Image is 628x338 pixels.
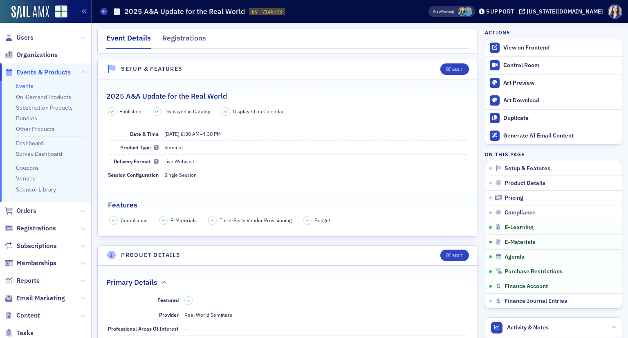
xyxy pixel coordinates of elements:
a: Art Preview [485,74,622,92]
span: Helen Oglesby [458,7,467,16]
button: Generate AI Email Content [485,127,622,144]
h2: Features [108,200,137,210]
span: – [306,217,309,223]
a: Other Products [16,125,55,133]
img: SailAMX [55,5,67,18]
span: E-Learning [505,224,534,231]
time: 4:30 PM [202,131,221,137]
div: View on Frontend [503,44,618,52]
div: Art Download [503,97,618,104]
a: Email Marketing [4,294,65,303]
div: [US_STATE][DOMAIN_NAME] [527,8,603,15]
span: Budget [314,216,330,224]
a: Survey Dashboard [16,150,62,158]
h4: On this page [485,151,622,158]
span: Professional Areas Of Interest [108,325,179,332]
div: Control Room [503,62,618,69]
a: Subscription Products [16,104,73,111]
span: Users [16,33,34,42]
span: Delivery Format [114,158,159,164]
span: Live Webcast [164,158,194,164]
span: Setup & Features [505,165,550,172]
a: View Homepage [49,5,67,19]
h2: Primary Details [106,277,157,288]
a: Tasks [4,329,34,338]
a: Orders [4,206,36,215]
a: Registrations [4,224,56,233]
span: Viewing [433,9,454,14]
button: Duplicate [485,109,622,127]
span: Subscriptions [16,241,57,250]
a: Control Room [485,57,622,74]
span: [DATE] [164,131,179,137]
span: Finance Journal Entries [505,297,567,305]
span: Displayed in Catalog [164,108,210,115]
button: Edit [440,250,469,261]
span: Orders [16,206,36,215]
a: Organizations [4,50,58,59]
span: Pricing [505,194,523,202]
a: View on Frontend [485,39,622,56]
span: EVT-7148703 [252,8,282,15]
span: – [211,217,214,223]
div: Support [486,8,514,15]
a: Reports [4,276,40,285]
span: Real World Seminars [184,311,232,318]
span: Profile [608,5,622,19]
span: Displayed on Calendar [233,108,284,115]
span: Agenda [505,253,525,261]
a: Events [16,82,34,90]
a: Bundles [16,115,37,122]
span: Compliance [121,216,148,224]
button: [US_STATE][DOMAIN_NAME] [519,9,606,14]
a: Events & Products [4,68,71,77]
span: Purchase Restrictions [505,268,563,275]
h4: Product Details [121,251,181,259]
h2: 2025 A&A Update for the Real World [106,91,227,101]
span: Memberships [16,259,56,268]
span: Product Details [505,180,545,187]
a: Coupons [16,164,39,171]
h1: 2025 A&A Update for the Real World [124,7,245,16]
a: Dashboard [16,140,43,147]
div: Duplicate [503,115,618,122]
span: Reports [16,276,40,285]
span: Date & Time [130,131,159,137]
img: SailAMX [11,6,49,19]
time: 8:30 AM [181,131,200,137]
span: — [184,325,188,332]
a: Users [4,33,34,42]
a: Art Download [485,92,622,109]
span: Registrations [16,224,56,233]
button: Edit [440,63,469,75]
div: Generate AI Email Content [503,132,618,140]
div: Also [433,9,441,14]
a: Sponsor Library [16,186,56,193]
span: Featured [157,297,179,303]
span: Published [119,108,141,115]
a: On-Demand Products [16,93,71,101]
div: Edit [452,67,462,72]
span: – [164,131,221,137]
div: Edit [452,253,462,258]
a: Venues [16,175,36,182]
span: E-Materials [505,239,535,246]
span: Activity & Notes [507,323,549,332]
span: Session Configuration [108,171,159,178]
span: Events & Products [16,68,71,77]
a: Memberships [4,259,56,268]
span: Kristi Gates [464,7,472,16]
span: Email Marketing [16,294,65,303]
div: Registrations [162,33,206,48]
span: Single Session [164,171,197,178]
a: Subscriptions [4,241,57,250]
h4: Actions [485,29,510,36]
span: Tasks [16,329,34,338]
span: Provider [159,311,179,318]
div: Art Preview [503,79,618,87]
h4: Setup & Features [121,65,183,73]
span: Finance Account [505,283,548,290]
span: Compliance [505,209,536,216]
span: Third-Party Vendor Provisioning [220,216,292,224]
